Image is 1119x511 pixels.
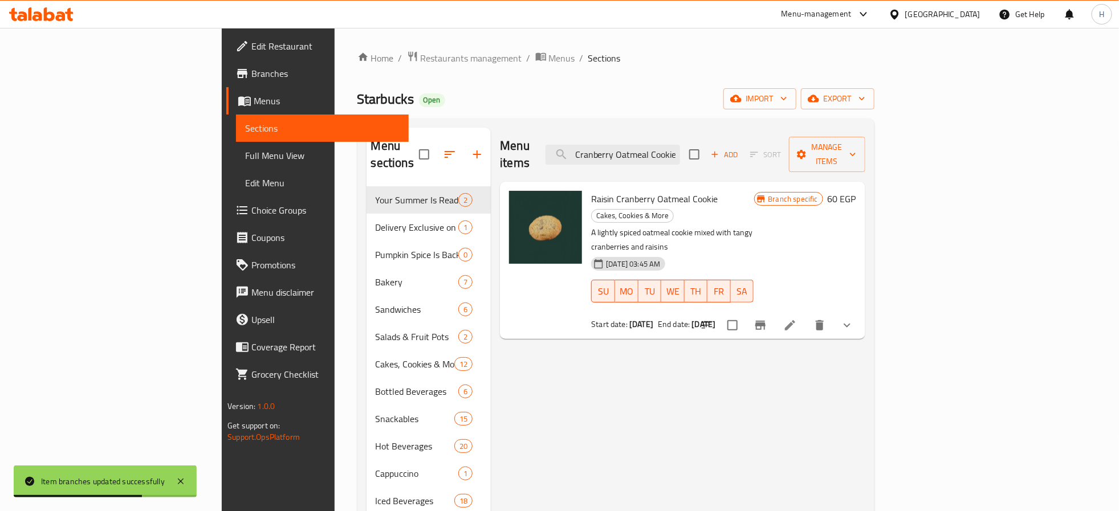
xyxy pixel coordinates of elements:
[436,141,463,168] span: Sort sections
[412,142,436,166] span: Select all sections
[535,51,575,66] a: Menus
[601,259,665,269] span: [DATE] 03:45 AM
[591,226,754,254] p: A lightly spiced oatmeal cookie mixed with tangy cranberries and raisins
[454,494,473,508] div: items
[226,32,409,60] a: Edit Restaurant
[407,51,522,66] a: Restaurants management
[806,312,833,339] button: delete
[459,277,472,288] span: 7
[245,149,400,162] span: Full Menu View
[643,283,657,300] span: TU
[226,333,409,361] a: Coverage Report
[254,94,400,108] span: Menus
[1099,8,1104,21] span: H
[454,439,473,453] div: items
[707,280,731,302] button: FR
[455,441,472,452] span: 20
[735,283,750,300] span: SA
[376,330,459,344] span: Salads & Fruit Pots
[458,248,473,261] div: items
[588,51,621,65] span: Sections
[41,475,165,488] div: Item branches updated successfully
[458,193,473,207] div: items
[458,330,473,344] div: items
[419,93,445,107] div: Open
[236,169,409,197] a: Edit Menu
[459,250,472,260] span: 0
[227,399,255,414] span: Version:
[747,312,774,339] button: Branch-specific-item
[666,283,680,300] span: WE
[723,88,796,109] button: import
[459,222,472,233] span: 1
[251,367,400,381] span: Grocery Checklist
[591,190,718,207] span: Raisin Cranberry Oatmeal Cookie
[376,467,459,480] div: Cappuccino
[227,418,280,433] span: Get support on:
[764,194,823,205] span: Branch specific
[459,468,472,479] span: 1
[783,318,797,332] a: Edit menu item
[638,280,662,302] button: TU
[251,285,400,299] span: Menu disclaimer
[376,248,459,261] span: Pumpkin Spice Is Back!
[731,280,754,302] button: SA
[376,439,454,453] span: Hot Beverages
[592,209,673,222] span: Cakes, Cookies & More
[251,258,400,272] span: Promotions
[376,357,454,371] div: Cakes, Cookies & More
[798,140,856,169] span: Manage items
[658,317,690,332] span: End date:
[591,280,615,302] button: SU
[455,496,472,506] span: 18
[258,399,275,414] span: 1.0.0
[692,317,716,332] b: [DATE]
[367,268,491,296] div: Bakery7
[828,191,856,207] h6: 60 EGP
[367,432,491,460] div: Hot Beverages20
[376,494,454,508] span: Iced Beverages
[620,283,634,300] span: MO
[733,92,787,106] span: import
[367,186,491,214] div: Your Summer Is Ready2
[546,145,680,165] input: search
[591,209,674,223] div: Cakes, Cookies & More
[251,340,400,354] span: Coverage Report
[376,385,459,398] span: Bottled Beverages
[226,306,409,333] a: Upsell
[509,191,582,264] img: Raisin Cranberry Oatmeal Cookie
[376,220,459,234] span: Delivery Exclusive on Apps
[905,8,980,21] div: [GEOGRAPHIC_DATA]
[789,137,865,172] button: Manage items
[376,193,459,207] span: Your Summer Is Ready
[527,51,531,65] li: /
[367,323,491,350] div: Salads & Fruit Pots2
[500,137,531,171] h2: Menu items
[693,312,721,339] button: sort-choices
[236,142,409,169] a: Full Menu View
[251,67,400,80] span: Branches
[712,283,726,300] span: FR
[376,412,454,426] span: Snackables
[833,312,861,339] button: show more
[685,280,708,302] button: TH
[801,88,874,109] button: export
[376,275,459,289] span: Bakery
[226,224,409,251] a: Coupons
[810,92,865,106] span: export
[463,141,491,168] button: Add section
[596,283,611,300] span: SU
[376,302,459,316] span: Sandwiches
[367,296,491,323] div: Sandwiches6
[367,378,491,405] div: Bottled Beverages6
[661,280,685,302] button: WE
[458,220,473,234] div: items
[367,214,491,241] div: Delivery Exclusive on Apps1
[458,385,473,398] div: items
[549,51,575,65] span: Menus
